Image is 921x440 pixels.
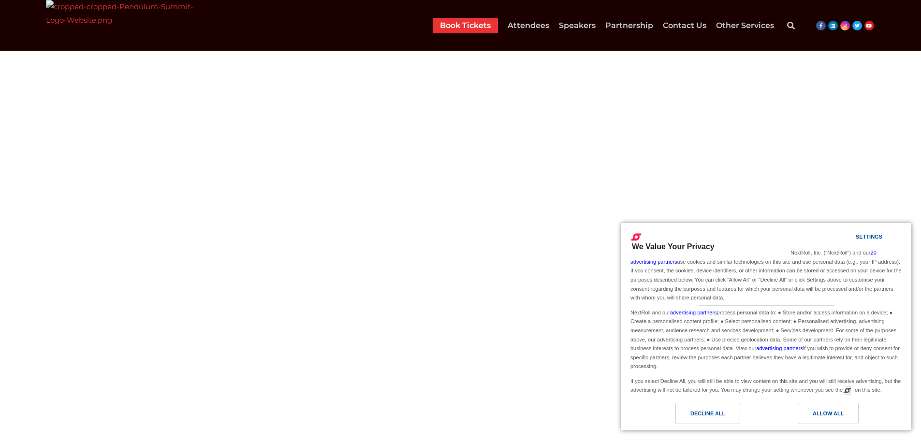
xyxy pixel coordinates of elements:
[627,403,766,429] a: Decline All
[629,374,904,396] div: If you select Decline All, you will still be able to view content on this site and you will still...
[690,408,725,419] div: Decline All
[629,247,904,303] div: NextRoll, Inc. ("NextRoll") and our use cookies and similar technologies on this site and use per...
[716,18,774,33] a: Other Services
[559,18,596,33] a: Speakers
[663,18,706,33] a: Contact Us
[781,16,801,35] div: Search
[605,18,653,33] a: Partnership
[433,18,774,33] nav: Menu
[629,306,904,372] div: NextRoll and our process personal data to: ● Store and/or access information on a device; ● Creat...
[756,345,803,351] a: advertising partners
[440,18,491,33] a: Book Tickets
[813,408,844,419] div: Allow All
[630,250,877,265] a: 20 advertising partners
[839,229,862,247] a: Settings
[766,403,906,429] a: Allow All
[632,242,715,251] span: We Value Your Privacy
[670,310,717,315] a: advertising partners
[508,18,549,33] a: Attendees
[856,231,882,242] div: Settings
